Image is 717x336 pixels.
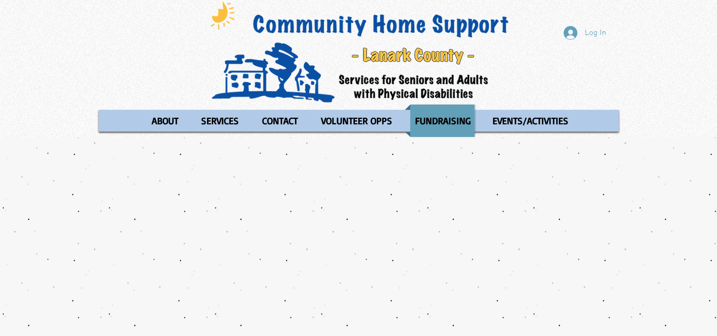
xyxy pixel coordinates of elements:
[556,23,614,43] button: Log In
[99,105,619,137] nav: Site
[147,105,183,137] p: ABOUT
[191,105,249,137] a: SERVICES
[488,105,573,137] p: EVENTS/ACTIVITIES
[252,105,308,137] a: CONTACT
[581,28,610,39] span: Log In
[405,105,480,137] a: FUNDRAISING
[196,105,244,137] p: SERVICES
[410,105,476,137] p: FUNDRAISING
[316,105,397,137] p: VOLUNTEER OPPS
[482,105,578,137] a: EVENTS/ACTIVITIES
[311,105,402,137] a: VOLUNTEER OPPS
[141,105,188,137] a: ABOUT
[257,105,303,137] p: CONTACT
